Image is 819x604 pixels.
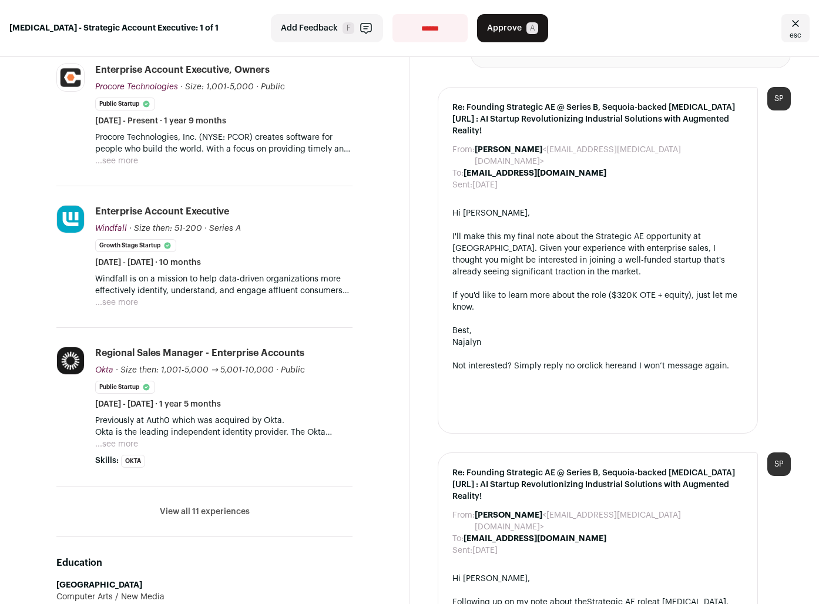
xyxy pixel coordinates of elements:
[57,64,84,91] img: 422d72e546bd08eca3188b2095fa866cc7b1d2c73dec5300f4d795dc2de78c1d.jpg
[56,556,353,570] h2: Education
[95,415,353,427] p: Previously at Auth0 which was acquired by Okta.
[526,22,538,34] span: A
[452,573,743,585] div: Hi [PERSON_NAME],
[95,257,201,269] span: [DATE] - [DATE] · 10 months
[95,455,119,467] span: Skills:
[129,224,202,233] span: · Size then: 51-200
[452,337,743,348] div: Najalyn
[209,224,241,233] span: Series A
[57,206,84,233] img: 71c74dd4e39500899ba744f20f5e149b84a3d53d85bc0fe5f2f7c30035b74f3d.jpg
[472,179,498,191] dd: [DATE]
[281,22,338,34] span: Add Feedback
[95,347,304,360] div: Regional Sales Manager - Enterprise Accounts
[452,467,743,502] span: Re: Founding Strategic AE @ Series B, Sequoia-backed [MEDICAL_DATA][URL] : AI Startup Revolutioni...
[271,14,383,42] button: Add Feedback F
[95,427,353,438] p: Okta is the leading independent identity provider. The Okta Identity Cloud enables organizations ...
[95,63,270,76] div: Enterprise Account Executive, Owners
[767,452,791,476] div: SP
[452,179,472,191] dt: Sent:
[452,102,743,137] span: Re: Founding Strategic AE @ Series B, Sequoia-backed [MEDICAL_DATA][URL] : AI Startup Revolutioni...
[261,83,285,91] span: Public
[487,22,522,34] span: Approve
[121,455,145,468] li: Okta
[256,81,259,93] span: ·
[452,533,464,545] dt: To:
[95,273,353,297] p: Windfall is on a mission to help data-driven organizations more effectively identify, understand,...
[56,581,142,589] strong: [GEOGRAPHIC_DATA]
[464,169,606,177] b: [EMAIL_ADDRESS][DOMAIN_NAME]
[95,297,138,308] button: ...see more
[180,83,254,91] span: · Size: 1,001-5,000
[95,398,221,410] span: [DATE] - [DATE] · 1 year 5 months
[781,14,810,42] a: Close
[160,506,250,518] button: View all 11 experiences
[57,347,84,374] img: 26f2b6bff3cc239ea4fb44ee1862de2133ac1e6ca620eeaea384dec4e0a9b224.jpg
[116,366,274,374] span: · Size then: 1,001-5,000 → 5,001-10,000
[452,509,475,533] dt: From:
[204,223,207,234] span: ·
[475,144,743,167] dd: <[EMAIL_ADDRESS][MEDICAL_DATA][DOMAIN_NAME]>
[281,366,305,374] span: Public
[95,132,353,155] p: Procore Technologies, Inc. (NYSE: PCOR) creates software for people who build the world. With a f...
[452,360,743,372] div: Not interested? Simply reply no or and I won’t message again.
[56,591,353,603] div: Computer Arts / New Media
[464,535,606,543] b: [EMAIL_ADDRESS][DOMAIN_NAME]
[585,362,622,370] a: click here
[95,224,127,233] span: Windfall
[452,167,464,179] dt: To:
[477,14,548,42] button: Approve A
[95,115,226,127] span: [DATE] - Present · 1 year 9 months
[452,231,743,278] div: I'll make this my final note about the Strategic AE opportunity at [GEOGRAPHIC_DATA]. Given your ...
[452,207,743,219] div: Hi [PERSON_NAME],
[452,290,743,313] div: If you'd like to learn more about the role ($320K OTE + equity), just let me know.
[95,205,229,218] div: Enterprise Account Executive
[452,144,475,167] dt: From:
[95,83,178,91] span: Procore Technologies
[95,366,113,374] span: Okta
[790,31,801,40] span: esc
[452,545,472,556] dt: Sent:
[475,511,542,519] b: [PERSON_NAME]
[9,22,219,34] strong: [MEDICAL_DATA] - Strategic Account Executive: 1 of 1
[276,364,278,376] span: ·
[472,545,498,556] dd: [DATE]
[95,438,138,450] button: ...see more
[452,325,743,337] div: Best,
[95,239,176,252] li: Growth Stage Startup
[95,98,155,110] li: Public Startup
[475,146,542,154] b: [PERSON_NAME]
[343,22,354,34] span: F
[95,155,138,167] button: ...see more
[767,87,791,110] div: SP
[95,381,155,394] li: Public Startup
[475,509,743,533] dd: <[EMAIL_ADDRESS][MEDICAL_DATA][DOMAIN_NAME]>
